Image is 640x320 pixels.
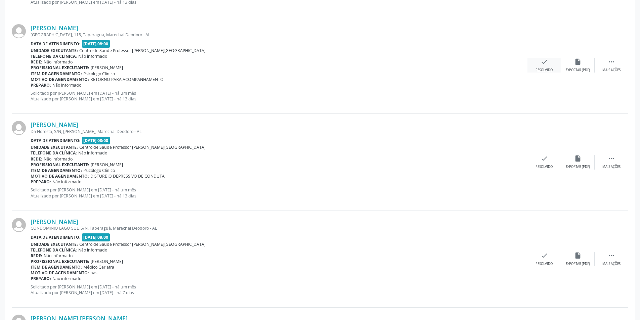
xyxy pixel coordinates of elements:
[31,284,527,295] p: Solicitado por [PERSON_NAME] em [DATE] - há um mês Atualizado por [PERSON_NAME] em [DATE] - há 7 ...
[608,58,615,65] i: 
[608,252,615,259] i: 
[31,144,78,150] b: Unidade executante:
[90,77,164,82] span: RETORNO PARA ACOMPANHAMENTO
[31,218,78,225] a: [PERSON_NAME]
[83,168,115,173] span: Psicólogo Clínico
[31,264,82,270] b: Item de agendamento:
[91,65,123,71] span: [PERSON_NAME]
[536,262,553,266] div: Resolvido
[31,65,89,71] b: Profissional executante:
[574,252,582,259] i: insert_drive_file
[12,24,26,38] img: img
[31,270,89,276] b: Motivo de agendamento:
[12,218,26,232] img: img
[83,71,115,77] span: Psicólogo Clínico
[31,276,51,281] b: Preparo:
[31,129,527,134] div: Da Floresta, S/N, [PERSON_NAME], Marechal Deodoro - AL
[90,173,165,179] span: DISTURBIO DEPRESSIVO DE CONDUTA
[602,68,621,73] div: Mais ações
[31,173,89,179] b: Motivo de agendamento:
[536,165,553,169] div: Resolvido
[574,155,582,162] i: insert_drive_file
[602,165,621,169] div: Mais ações
[541,58,548,65] i: check
[78,150,107,156] span: Não informado
[31,48,78,53] b: Unidade executante:
[90,270,97,276] span: has
[602,262,621,266] div: Mais ações
[44,253,73,259] span: Não informado
[31,53,77,59] b: Telefone da clínica:
[31,32,527,38] div: [GEOGRAPHIC_DATA], 115, Taperagua, Marechal Deodoro - AL
[31,138,81,143] b: Data de atendimento:
[79,48,206,53] span: Centro de Saude Professor [PERSON_NAME][GEOGRAPHIC_DATA]
[536,68,553,73] div: Resolvido
[79,144,206,150] span: Centro de Saude Professor [PERSON_NAME][GEOGRAPHIC_DATA]
[31,71,82,77] b: Item de agendamento:
[31,253,42,259] b: Rede:
[52,179,81,185] span: Não informado
[44,59,73,65] span: Não informado
[31,82,51,88] b: Preparo:
[12,121,26,135] img: img
[78,53,107,59] span: Não informado
[79,241,206,247] span: Centro de Saude Professor [PERSON_NAME][GEOGRAPHIC_DATA]
[52,276,81,281] span: Não informado
[31,162,89,168] b: Profissional executante:
[78,247,107,253] span: Não informado
[82,233,110,241] span: [DATE] 08:00
[82,40,110,48] span: [DATE] 08:00
[31,41,81,47] b: Data de atendimento:
[574,58,582,65] i: insert_drive_file
[91,259,123,264] span: [PERSON_NAME]
[541,155,548,162] i: check
[608,155,615,162] i: 
[83,264,114,270] span: Médico Geriatra
[31,24,78,32] a: [PERSON_NAME]
[44,156,73,162] span: Não informado
[31,121,78,128] a: [PERSON_NAME]
[31,225,527,231] div: CONDOMINIO LAGO SUL, S/N, Taperaguá, Marechal Deodoro - AL
[31,90,527,102] p: Solicitado por [PERSON_NAME] em [DATE] - há um mês Atualizado por [PERSON_NAME] em [DATE] - há 13...
[31,187,527,198] p: Solicitado por [PERSON_NAME] em [DATE] - há um mês Atualizado por [PERSON_NAME] em [DATE] - há 13...
[566,165,590,169] div: Exportar (PDF)
[31,168,82,173] b: Item de agendamento:
[31,156,42,162] b: Rede:
[566,262,590,266] div: Exportar (PDF)
[31,247,77,253] b: Telefone da clínica:
[82,137,110,144] span: [DATE] 08:00
[52,82,81,88] span: Não informado
[91,162,123,168] span: [PERSON_NAME]
[31,77,89,82] b: Motivo de agendamento:
[31,150,77,156] b: Telefone da clínica:
[31,241,78,247] b: Unidade executante:
[31,234,81,240] b: Data de atendimento:
[566,68,590,73] div: Exportar (PDF)
[31,59,42,65] b: Rede:
[31,179,51,185] b: Preparo:
[541,252,548,259] i: check
[31,259,89,264] b: Profissional executante:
